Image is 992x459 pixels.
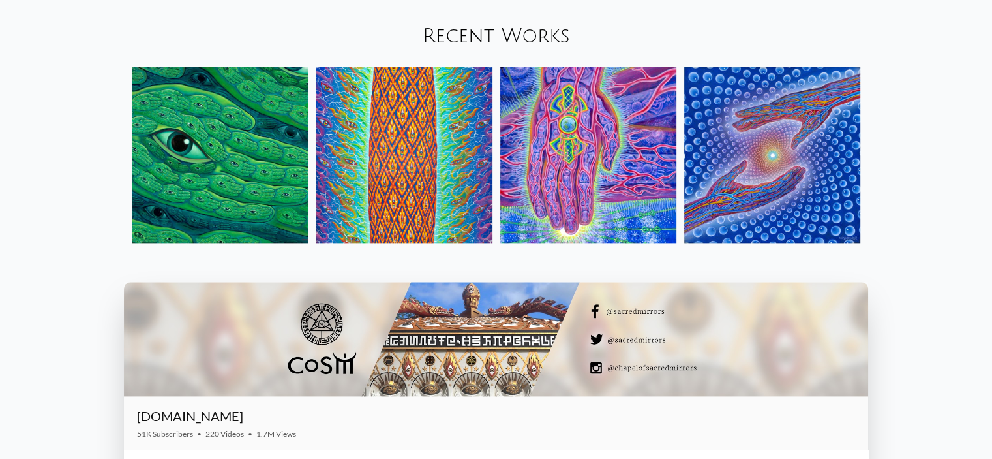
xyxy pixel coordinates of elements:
span: 220 Videos [205,429,244,439]
span: • [248,429,252,439]
a: Recent Works [423,25,570,47]
span: 51K Subscribers [137,429,193,439]
span: 1.7M Views [256,429,296,439]
a: [DOMAIN_NAME] [137,408,243,424]
span: • [197,429,202,439]
iframe: Subscribe to CoSM.TV on YouTube [780,413,855,429]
